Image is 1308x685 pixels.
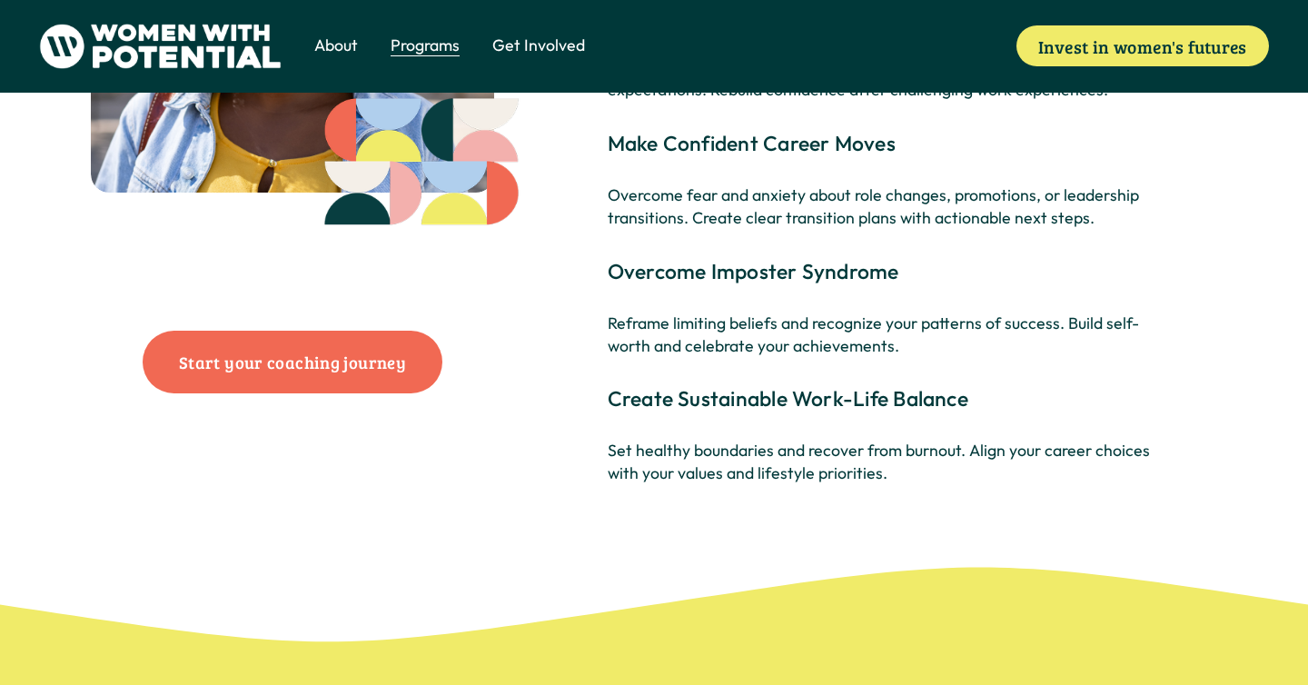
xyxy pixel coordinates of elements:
h4: Overcome Imposter Syndrome [608,259,1165,283]
span: Get Involved [492,35,585,57]
p: Set healthy boundaries and recover from burnout. Align your career choices with your values and l... [608,440,1165,485]
h4: Create Sustainable Work-Life Balance [608,386,1165,411]
a: Start your coaching journey [143,331,442,393]
p: Reframe limiting beliefs and recognize your patterns of success. Build self-worth and celebrate y... [608,313,1165,358]
p: Overcome fear and anxiety about role changes, promotions, or leadership transitions. Create clear... [608,184,1165,230]
img: Women With Potential [39,24,282,69]
a: folder dropdown [391,34,460,59]
a: folder dropdown [314,34,358,59]
a: Invest in women's futures [1016,25,1269,66]
span: About [314,35,358,57]
a: folder dropdown [492,34,585,59]
h4: Make Confident Career Moves [608,131,1165,155]
span: Programs [391,35,460,57]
